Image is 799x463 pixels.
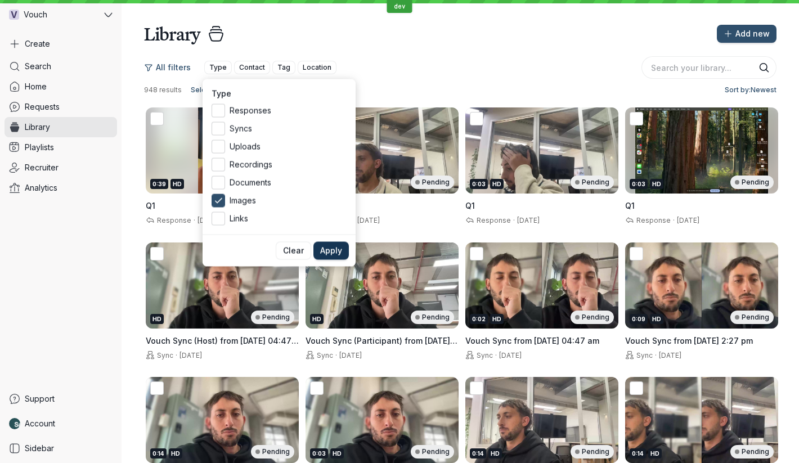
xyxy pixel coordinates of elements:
[5,5,102,25] div: Vouch
[470,448,486,458] div: 0:14
[251,445,294,458] div: Pending
[155,351,173,359] span: Sync
[150,448,167,458] div: 0:14
[25,182,57,194] span: Analytics
[470,314,488,324] div: 0:02
[313,242,349,260] button: Apply
[659,351,681,359] span: [DATE]
[277,62,290,73] span: Tag
[625,335,778,347] h3: Vouch Sync from 8 August 2025 at 2:27 pm
[465,336,599,345] span: Vouch Sync from [DATE] 04:47 am
[641,56,776,79] input: Search your library...
[571,445,614,458] div: Pending
[251,311,294,324] div: Pending
[490,314,504,324] div: HD
[144,86,182,95] span: 948 results
[499,351,522,359] span: [DATE]
[330,448,344,458] div: HD
[204,61,232,74] button: Type
[5,5,117,25] button: VVouch
[339,351,362,359] span: [DATE]
[191,84,221,96] span: Select all
[630,179,648,189] div: 0:03
[306,335,459,347] h3: Vouch Sync (Participant) from 8 August 2025 at 04:47 am
[276,242,311,260] button: Clear
[5,389,117,409] a: Support
[155,216,191,224] span: Response
[230,213,347,224] span: Links
[320,245,342,257] span: Apply
[186,83,226,97] button: Select all
[5,117,117,137] a: Library
[25,122,50,133] span: Library
[490,179,504,189] div: HD
[11,9,17,20] span: V
[230,123,347,134] span: Syncs
[310,448,328,458] div: 0:03
[283,245,304,257] span: Clear
[191,216,197,225] span: ·
[717,25,776,43] button: Add new
[230,105,347,116] span: Responses
[203,79,356,267] div: Type
[634,351,653,359] span: Sync
[146,336,299,357] span: Vouch Sync (Host) from [DATE] 04:47 am
[150,179,168,189] div: 0:39
[758,62,770,73] button: Search
[209,62,227,73] span: Type
[634,216,671,224] span: Response
[411,311,454,324] div: Pending
[25,393,55,404] span: Support
[465,201,475,210] span: Q1
[315,351,333,359] span: Sync
[488,448,502,458] div: HD
[671,216,677,225] span: ·
[146,201,155,210] span: Q1
[306,336,457,357] span: Vouch Sync (Participant) from [DATE] 04:47 am
[5,97,117,117] a: Requests
[470,179,488,189] div: 0:03
[234,61,270,74] button: Contact
[230,195,347,206] span: Images
[298,61,336,74] button: Location
[25,81,47,92] span: Home
[310,314,324,324] div: HD
[357,216,380,224] span: [DATE]
[474,351,493,359] span: Sync
[735,28,770,39] span: Add new
[725,84,776,96] span: Sort by: Newest
[239,62,265,73] span: Contact
[648,448,662,458] div: HD
[630,448,646,458] div: 0:14
[212,88,347,100] h3: Type
[230,177,347,188] span: Documents
[272,61,295,74] button: Tag
[170,179,184,189] div: HD
[517,216,540,224] span: [DATE]
[730,176,774,189] div: Pending
[474,216,511,224] span: Response
[179,351,202,359] span: [DATE]
[730,445,774,458] div: Pending
[25,142,54,153] span: Playlists
[303,62,331,73] span: Location
[144,23,200,45] h1: Library
[150,314,164,324] div: HD
[411,445,454,458] div: Pending
[333,351,339,360] span: ·
[411,176,454,189] div: Pending
[25,418,55,429] span: Account
[230,159,347,170] span: Recordings
[571,311,614,324] div: Pending
[25,38,50,50] span: Create
[5,413,117,434] a: Nathan Weinstock avatarAccount
[25,101,60,113] span: Requests
[24,9,47,20] span: Vouch
[230,141,347,152] span: Uploads
[169,448,182,458] div: HD
[156,62,191,73] span: All filters
[5,438,117,458] a: Sidebar
[5,178,117,198] a: Analytics
[465,335,618,347] h3: Vouch Sync from 8 August 2025 at 04:47 am
[25,61,51,72] span: Search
